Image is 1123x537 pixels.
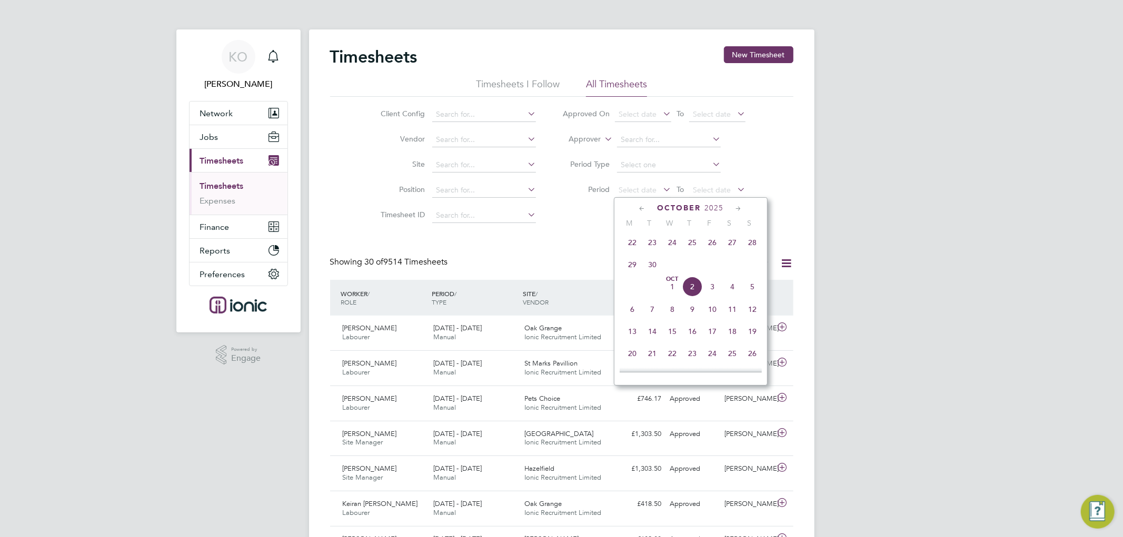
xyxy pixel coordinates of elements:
span: 11 [722,299,742,319]
span: Timesheets [200,156,244,166]
span: Select date [619,185,657,195]
span: Ionic Recruitment Limited [524,473,601,482]
span: Engage [231,354,261,363]
span: 13 [622,321,642,341]
span: 7 [642,299,662,319]
input: Select one [617,158,721,173]
button: Finance [190,215,287,238]
span: 3 [702,277,722,297]
div: Approved [666,390,721,408]
div: £746.17 [611,390,666,408]
div: [PERSON_NAME] [720,390,775,408]
span: Hazelfield [524,464,554,473]
span: Manual [433,403,456,412]
button: Engage Resource Center [1081,495,1115,529]
span: 18 [722,321,742,341]
span: 10 [702,299,722,319]
label: Period Type [562,159,610,169]
label: Approved On [562,109,610,118]
span: Oak Grange [524,499,562,508]
label: Approved [702,258,770,269]
span: St Marks Pavillion [524,359,578,368]
div: WORKER [339,284,430,311]
span: Labourer [343,368,370,377]
label: Approver [553,134,601,145]
span: [DATE] - [DATE] [433,323,482,332]
span: ROLE [341,298,357,306]
li: Timesheets I Follow [476,78,560,97]
span: 24 [662,232,682,252]
span: 8 [662,299,682,319]
span: Select date [693,185,731,195]
span: 30 of [365,257,384,267]
label: Period [562,185,610,194]
a: Expenses [200,196,236,206]
span: Preferences [200,269,245,279]
label: Client Config [377,109,425,118]
span: 22 [662,343,682,363]
span: 28 [642,366,662,386]
nav: Main navigation [176,29,301,332]
span: Select date [619,109,657,119]
h2: Timesheets [330,46,418,67]
span: 22 [622,232,642,252]
span: 20 [622,343,642,363]
span: 14 [642,321,662,341]
span: [PERSON_NAME] [343,394,397,403]
span: Labourer [343,332,370,341]
span: TYPE [432,298,446,306]
button: Timesheets [190,149,287,172]
span: 17 [702,321,722,341]
input: Search for... [432,183,536,198]
span: / [454,289,456,298]
span: Reports [200,246,231,256]
span: Ionic Recruitment Limited [524,368,601,377]
span: Ionic Recruitment Limited [524,438,601,447]
span: 28 [742,232,762,252]
span: Network [200,108,233,118]
span: 9 [682,299,702,319]
input: Search for... [432,208,536,223]
span: Ionic Recruitment Limited [524,508,601,517]
span: T [680,218,700,228]
span: 12 [742,299,762,319]
span: Ionic Recruitment Limited [524,332,601,341]
div: PERIOD [429,284,520,311]
span: [DATE] - [DATE] [433,464,482,473]
span: 6 [622,299,642,319]
span: 24 [702,343,722,363]
span: [DATE] - [DATE] [433,429,482,438]
div: £771.90 [611,320,666,337]
div: £1,303.50 [611,460,666,478]
span: Manual [433,368,456,377]
button: Reports [190,239,287,262]
span: 30 [682,366,702,386]
a: Powered byEngage [216,345,261,365]
span: Site Manager [343,473,383,482]
span: 9514 Timesheets [365,257,448,267]
div: £1,303.50 [611,425,666,443]
label: Vendor [377,134,425,144]
span: 1 [662,277,682,297]
span: [PERSON_NAME] [343,464,397,473]
span: 15 [662,321,682,341]
span: Keiran [PERSON_NAME] [343,499,418,508]
div: SITE [520,284,611,311]
span: Pets Choice [524,394,560,403]
span: Kirsty Owen [189,78,288,90]
div: Approved [666,460,721,478]
span: 16 [682,321,702,341]
div: £418.50 [611,495,666,513]
span: T [640,218,660,228]
span: Select date [693,109,731,119]
span: 27 [622,366,642,386]
span: Labourer [343,508,370,517]
span: 31 [702,366,722,386]
span: [PERSON_NAME] [343,323,397,332]
span: Jobs [200,132,218,142]
span: [DATE] - [DATE] [433,499,482,508]
div: [PERSON_NAME] [720,425,775,443]
a: Timesheets [200,181,244,191]
span: Oak Grange [524,323,562,332]
span: 26 [742,343,762,363]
